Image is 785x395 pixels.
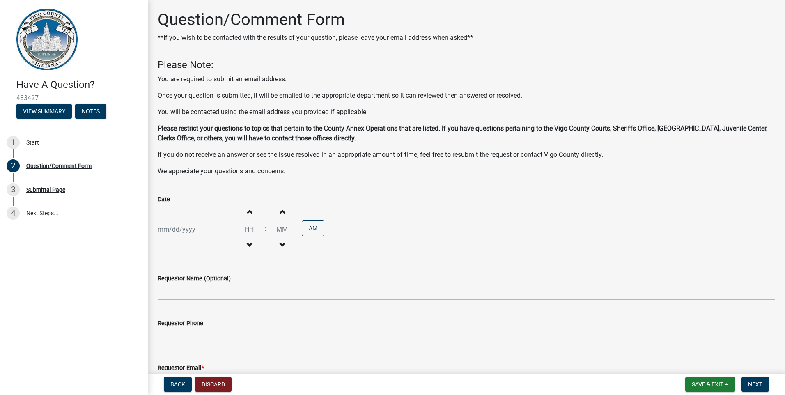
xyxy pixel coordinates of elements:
[26,187,65,193] div: Submittal Page
[158,150,775,160] p: If you do not receive an answer or see the issue resolved in an appropriate amount of time, feel ...
[685,377,735,392] button: Save & Exit
[7,159,20,172] div: 2
[158,107,775,117] p: You will be contacted using the email address you provided if applicable.
[158,321,203,326] label: Requestor Phone
[75,108,106,115] wm-modal-confirm: Notes
[158,10,473,30] h1: Question/Comment Form
[158,91,775,101] p: Once your question is submitted, it will be emailed to the appropriate department so it can revie...
[195,377,232,392] button: Discard
[158,59,775,71] h4: Please Note:
[158,365,204,371] label: Requestor Email
[158,124,767,142] strong: Please restrict your questions to topics that pertain to the County Annex Operations that are lis...
[7,136,20,149] div: 1
[158,197,170,202] label: Date
[158,33,473,43] p: **If you wish to be contacted with the results of your question, please leave your email address ...
[16,79,141,91] h4: Have A Question?
[236,221,262,238] input: Hours
[16,94,131,102] span: 483427
[16,108,72,115] wm-modal-confirm: Summary
[748,381,762,388] span: Next
[692,381,723,388] span: Save & Exit
[158,221,233,238] input: mm/dd/yyyy
[7,207,20,220] div: 4
[16,104,72,119] button: View Summary
[302,220,324,236] button: AM
[158,276,231,282] label: Requestor Name (Optional)
[7,183,20,196] div: 3
[26,140,39,145] div: Start
[26,163,92,169] div: Question/Comment Form
[269,221,295,238] input: Minutes
[164,377,192,392] button: Back
[158,166,775,176] p: We appreciate your questions and concerns.
[75,104,106,119] button: Notes
[262,224,269,234] div: :
[170,381,185,388] span: Back
[741,377,769,392] button: Next
[158,74,775,84] p: You are required to submit an email address.
[16,9,78,70] img: Vigo County, Indiana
